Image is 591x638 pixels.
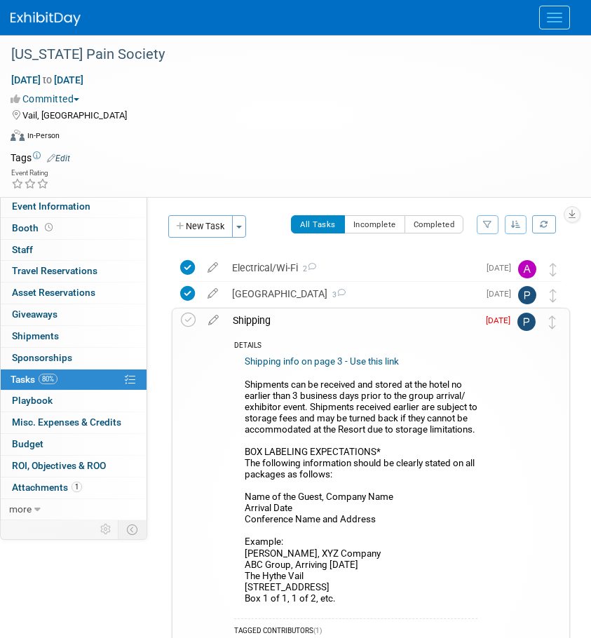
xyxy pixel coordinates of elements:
a: Staff [1,240,147,261]
span: Sponsorships [12,352,72,363]
button: Menu [539,6,570,29]
a: Giveaways [1,304,147,325]
a: Shipments [1,326,147,347]
span: 80% [39,374,57,384]
div: Event Rating [11,170,49,177]
i: Move task [549,315,556,329]
td: Toggle Event Tabs [118,520,147,538]
span: [DATE] [487,263,518,273]
span: Booth not reserved yet [42,222,55,233]
span: Playbook [12,395,53,406]
span: [DATE] [486,315,517,325]
a: Asset Reservations [1,283,147,304]
a: edit [201,287,225,300]
span: ROI, Objectives & ROO [12,460,106,471]
button: New Task [168,215,233,238]
div: DETAILS [234,341,477,353]
div: Shipments can be received and stored at the hotel no earlier than 3 business days prior to the gr... [234,353,477,611]
a: Booth [1,218,147,239]
i: Move task [550,263,557,276]
span: 3 [327,290,346,299]
a: Event Information [1,196,147,217]
a: more [1,499,147,520]
a: edit [201,314,226,327]
img: Format-Inperson.png [11,130,25,141]
button: Completed [405,215,464,233]
a: Attachments1 [1,477,147,498]
img: Phil S [517,313,536,331]
span: Budget [12,438,43,449]
span: Giveaways [12,308,57,320]
span: Asset Reservations [12,287,95,298]
span: Travel Reservations [12,265,97,276]
span: Booth [12,222,55,233]
a: Travel Reservations [1,261,147,282]
span: Attachments [12,482,82,493]
div: In-Person [27,130,60,141]
span: 2 [298,264,316,273]
span: Shipments [12,330,59,341]
div: [US_STATE] Pain Society [6,42,563,67]
span: [DATE] [487,289,518,299]
span: more [9,503,32,515]
span: Staff [12,244,33,255]
div: TAGGED CONTRIBUTORS [234,626,477,638]
a: Sponsorships [1,348,147,369]
a: Shipping info on page 3 - Use this link [245,356,399,367]
td: Personalize Event Tab Strip [94,520,118,538]
img: ExhibitDay [11,12,81,26]
a: Playbook [1,391,147,412]
div: Shipping [226,308,477,332]
a: Misc. Expenses & Credits [1,412,147,433]
a: Tasks80% [1,369,147,391]
span: to [41,74,54,86]
a: edit [201,262,225,274]
div: Event Format [11,128,573,149]
button: Committed [11,92,85,106]
div: Electrical/Wi-Fi [225,256,478,280]
span: Vail, [GEOGRAPHIC_DATA] [22,110,127,121]
a: Refresh [532,215,556,233]
a: Edit [47,154,70,163]
a: ROI, Objectives & ROO [1,456,147,477]
td: Tags [11,151,70,165]
div: [GEOGRAPHIC_DATA] [225,282,478,306]
span: Misc. Expenses & Credits [12,416,121,428]
i: Move task [550,289,557,302]
img: Allison Walsh [518,260,536,278]
button: All Tasks [291,215,345,233]
span: (1) [313,627,322,634]
span: Tasks [11,374,57,385]
span: 1 [72,482,82,492]
button: Incomplete [344,215,405,233]
img: Philip D'Adderio [518,286,536,304]
a: Budget [1,434,147,455]
span: Event Information [12,201,90,212]
span: [DATE] [DATE] [11,74,84,86]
